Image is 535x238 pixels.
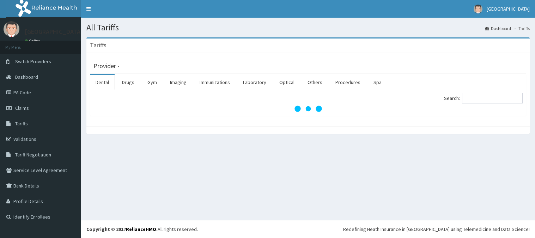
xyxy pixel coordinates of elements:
[86,226,158,232] strong: Copyright © 2017 .
[368,75,387,90] a: Spa
[81,220,535,238] footer: All rights reserved.
[4,21,19,37] img: User Image
[15,120,28,127] span: Tariffs
[194,75,236,90] a: Immunizations
[25,29,83,35] p: [GEOGRAPHIC_DATA]
[512,25,530,31] li: Tariffs
[15,74,38,80] span: Dashboard
[25,38,42,43] a: Online
[90,42,107,48] h3: Tariffs
[142,75,163,90] a: Gym
[294,95,322,123] svg: audio-loading
[462,93,523,103] input: Search:
[93,63,120,69] h3: Provider -
[474,5,482,13] img: User Image
[343,226,530,233] div: Redefining Heath Insurance in [GEOGRAPHIC_DATA] using Telemedicine and Data Science!
[15,151,51,158] span: Tariff Negotiation
[274,75,300,90] a: Optical
[116,75,140,90] a: Drugs
[444,93,523,103] label: Search:
[330,75,366,90] a: Procedures
[90,75,115,90] a: Dental
[164,75,192,90] a: Imaging
[86,23,530,32] h1: All Tariffs
[126,226,156,232] a: RelianceHMO
[487,6,530,12] span: [GEOGRAPHIC_DATA]
[302,75,328,90] a: Others
[485,25,511,31] a: Dashboard
[15,58,51,65] span: Switch Providers
[15,105,29,111] span: Claims
[237,75,272,90] a: Laboratory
